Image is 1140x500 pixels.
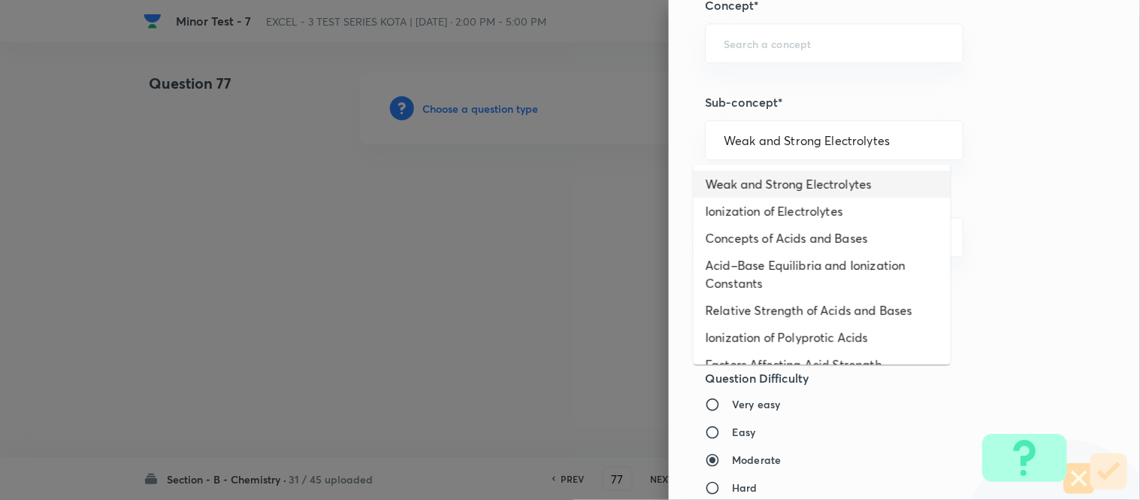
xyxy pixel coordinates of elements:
[954,42,957,45] button: Open
[954,139,957,142] button: Close
[694,351,951,378] li: Factors Affecting Acid Strength
[732,424,756,440] h6: Easy
[732,396,780,412] h6: Very easy
[724,133,945,147] input: Search a sub-concept
[724,36,945,50] input: Search a concept
[732,480,757,495] h6: Hard
[732,452,781,468] h6: Moderate
[705,93,1054,111] h5: Sub-concept*
[705,369,1054,387] h5: Question Difficulty
[954,236,957,239] button: Open
[694,297,951,324] li: Relative Strength of Acids and Bases
[694,225,951,252] li: Concepts of Acids and Bases
[694,171,951,198] li: Weak and Strong Electrolytes
[694,324,951,351] li: Ionization of Polyprotic Acids
[694,198,951,225] li: Ionization of Electrolytes
[694,252,951,297] li: Acid–Base Equilibria and Ionization Constants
